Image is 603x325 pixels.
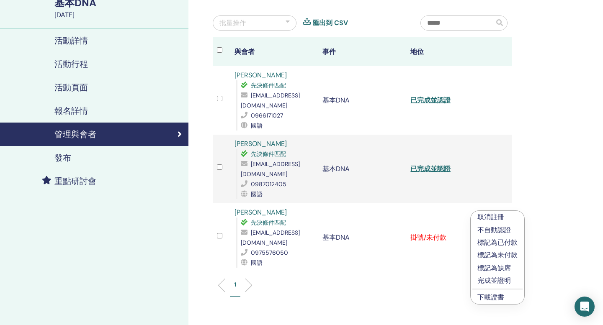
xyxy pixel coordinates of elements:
a: 已完成並認證 [410,96,451,105]
a: [PERSON_NAME] [234,139,287,148]
font: 國語 [251,122,263,129]
font: 先決條件匹配 [251,82,286,89]
a: [PERSON_NAME] [234,71,287,79]
font: 取消註冊 [477,212,504,221]
font: 活動詳情 [54,35,88,46]
font: [EMAIL_ADDRESS][DOMAIN_NAME] [241,160,300,178]
font: 國語 [251,259,263,266]
font: 0987012405 [251,180,286,188]
font: 不自動認證 [477,225,511,234]
font: 管理與會者 [54,129,96,140]
font: 匯出到 CSV [312,18,348,27]
font: 事件 [322,47,336,56]
font: 國語 [251,190,263,198]
font: 標記為缺席 [477,264,511,272]
font: [DATE] [54,10,75,19]
a: 已完成並認證 [410,164,451,173]
font: 0966171027 [251,112,283,119]
a: [PERSON_NAME] [234,208,287,217]
font: 批量操作 [219,18,246,27]
div: 開啟 Intercom Messenger [575,297,595,317]
font: [EMAIL_ADDRESS][DOMAIN_NAME] [241,229,300,246]
font: 報名詳情 [54,105,88,116]
font: 活動頁面 [54,82,88,93]
font: 先決條件匹配 [251,219,286,226]
font: 1 [234,281,236,288]
font: 完成並證明 [477,276,511,285]
font: 標記為已付款 [477,238,518,247]
font: 基本DNA [322,164,350,173]
font: 發布 [54,152,71,163]
font: 重點研討會 [54,176,96,187]
font: 活動行程 [54,59,88,69]
font: 基本DNA [322,96,350,105]
font: 0975576​​050 [251,249,288,256]
font: 與會者 [234,47,255,56]
font: 地位 [410,47,424,56]
a: 匯出到 CSV [312,18,348,28]
font: [EMAIL_ADDRESS][DOMAIN_NAME] [241,92,300,109]
a: 下載證書 [477,293,504,302]
font: 先決條件匹配 [251,150,286,158]
font: 基本DNA [322,233,350,242]
font: 標記為未付款 [477,251,518,259]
